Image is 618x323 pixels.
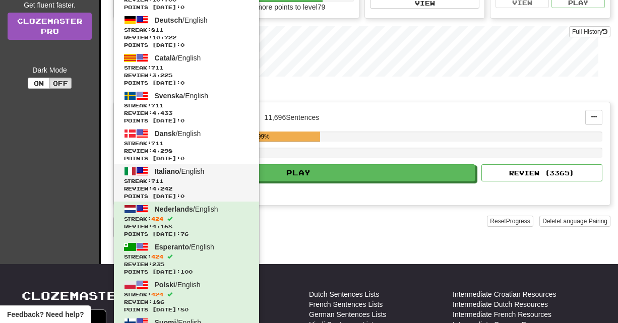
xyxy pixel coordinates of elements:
[114,202,259,239] a: Nederlands/EnglishStreak:424 Review:4,168Points [DATE]:76
[155,92,209,100] span: / English
[124,230,249,238] span: Points [DATE]: 76
[124,253,249,261] span: Streak:
[22,289,126,302] a: Clozemaster
[155,243,214,251] span: / English
[453,309,551,319] a: Intermediate French Resources
[124,26,249,34] span: Streak:
[155,130,201,138] span: / English
[124,155,249,162] span: Points [DATE]: 0
[155,167,179,175] span: Italiano
[114,50,259,88] a: Català/EnglishStreak:711 Review:3,225Points [DATE]:0
[124,306,249,313] span: Points [DATE]: 80
[124,177,249,185] span: Streak:
[155,16,208,24] span: / English
[28,78,50,89] button: On
[124,185,249,192] span: Review: 4,242
[124,109,249,117] span: Review: 4,433
[114,164,259,202] a: Italiano/EnglishStreak:711 Review:4,242Points [DATE]:0
[121,164,475,181] button: Play
[155,16,182,24] span: Deutsch
[569,26,610,37] button: Full History
[151,253,163,260] span: 424
[49,78,72,89] button: Off
[264,112,319,122] div: 11,696 Sentences
[124,298,249,306] span: Review: 186
[453,299,548,309] a: Intermediate Dutch Resources
[151,291,163,297] span: 424
[155,205,193,213] span: Nederlands
[124,192,249,200] span: Points [DATE]: 0
[124,268,249,276] span: Points [DATE]: 100
[151,27,163,33] span: 811
[7,309,84,319] span: Open feedback widget
[151,140,163,146] span: 711
[124,140,249,147] span: Streak:
[309,299,383,309] a: French Sentences Lists
[124,4,249,11] span: Points [DATE]: 0
[155,92,183,100] span: Svenska
[155,205,218,213] span: / English
[8,13,92,40] a: ClozemasterPro
[453,289,556,299] a: Intermediate Croatian Resources
[244,2,354,12] div: 866 more points to level 79
[151,178,163,184] span: 711
[309,289,379,299] a: Dutch Sentences Lists
[114,13,259,50] a: Deutsch/EnglishStreak:811 Review:10,722Points [DATE]:0
[155,54,201,62] span: / English
[114,126,259,164] a: Dansk/EnglishStreak:711 Review:4,298Points [DATE]:0
[487,216,533,227] button: ResetProgress
[155,167,205,175] span: / English
[124,64,249,72] span: Streak:
[124,117,249,124] span: Points [DATE]: 0
[155,281,175,289] span: Polski
[155,130,176,138] span: Dansk
[155,54,176,62] span: Català
[539,216,610,227] button: DeleteLanguage Pairing
[155,281,201,289] span: / English
[124,41,249,49] span: Points [DATE]: 0
[124,34,249,41] span: Review: 10,722
[114,239,259,277] a: Esperanto/EnglishStreak:424 Review:235Points [DATE]:100
[124,102,249,109] span: Streak:
[506,218,530,225] span: Progress
[151,102,163,108] span: 711
[124,147,249,155] span: Review: 4,298
[560,218,607,225] span: Language Pairing
[8,65,92,75] div: Dark Mode
[114,88,259,126] a: Svenska/EnglishStreak:711 Review:4,433Points [DATE]:0
[124,79,249,87] span: Points [DATE]: 0
[114,277,259,315] a: Polski/EnglishStreak:424 Review:186Points [DATE]:80
[124,215,249,223] span: Streak:
[481,164,602,181] button: Review (3365)
[151,216,163,222] span: 424
[124,291,249,298] span: Streak:
[124,223,249,230] span: Review: 4,168
[151,64,163,71] span: 711
[113,87,610,97] p: In Progress
[155,243,189,251] span: Esperanto
[124,72,249,79] span: Review: 3,225
[309,309,386,319] a: German Sentences Lists
[124,261,249,268] span: Review: 235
